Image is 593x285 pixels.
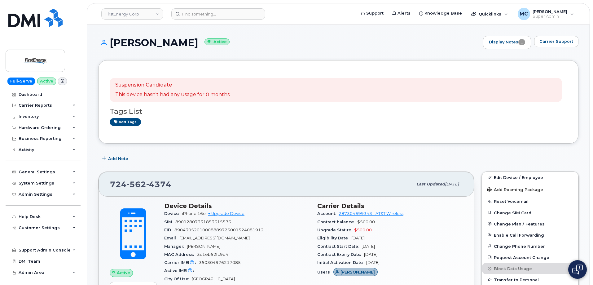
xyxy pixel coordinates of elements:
span: 724 [110,180,171,189]
span: Add Roaming Package [487,187,543,193]
h3: Tags List [110,108,567,115]
button: Change SIM Card [482,207,578,218]
img: Open chat [572,265,583,274]
span: Upgrade Status [317,228,354,232]
h1: [PERSON_NAME] [98,37,480,48]
span: [PERSON_NAME] [340,269,375,275]
p: This device hasn't had any usage for 0 months [115,91,230,98]
button: Add Roaming Package [482,183,578,196]
span: EID [164,228,174,232]
span: [GEOGRAPHIC_DATA] [192,277,235,281]
span: [DATE] [362,244,375,249]
p: Suspension Candidate [115,82,230,89]
a: Add tags [110,118,141,126]
span: 1 [518,39,525,45]
span: Enable Call Forwarding [494,233,544,237]
span: Contract Expiry Date [317,252,364,257]
span: Active IMEI [164,268,197,273]
span: iPhone 16e [182,211,206,216]
span: [DATE] [366,260,380,265]
span: [DATE] [445,182,459,186]
button: Block Data Usage [482,263,578,274]
span: 3c1eb52fc9d4 [197,252,228,257]
span: 4374 [146,180,171,189]
button: Add Note [98,153,134,164]
span: Last updated [416,182,445,186]
button: Reset Voicemail [482,196,578,207]
span: [DATE] [364,252,377,257]
span: 89043052010008889725001524081912 [174,228,264,232]
button: Change Plan / Features [482,218,578,229]
span: Initial Activation Date [317,260,366,265]
span: [DATE] [351,236,365,240]
a: 287304699343 - AT&T Wireless [339,211,403,216]
span: Eligibility Date [317,236,351,240]
span: — [197,268,201,273]
button: Change Phone Number [482,241,578,252]
a: [PERSON_NAME] [333,270,378,274]
h3: Carrier Details [317,202,463,210]
a: + Upgrade Device [208,211,244,216]
button: Enable Call Forwarding [482,229,578,241]
button: Carrier Support [534,36,578,47]
span: $500.00 [357,220,375,224]
span: 89012807331853615576 [175,220,231,224]
span: Contract balance [317,220,357,224]
a: Edit Device / Employee [482,172,578,183]
span: Change Plan / Features [494,221,545,226]
span: [PERSON_NAME] [187,244,220,249]
small: Active [204,38,230,46]
span: Account [317,211,339,216]
span: Users [317,270,333,274]
span: City Of Use [164,277,192,281]
span: 350304976217085 [199,260,241,265]
span: 562 [127,180,146,189]
span: Contract Start Date [317,244,362,249]
span: $500.00 [354,228,372,232]
span: Manager [164,244,187,249]
span: Email [164,236,179,240]
span: Carrier Support [539,38,573,44]
button: Request Account Change [482,252,578,263]
span: MAC Address [164,252,197,257]
span: Carrier IMEI [164,260,199,265]
span: [EMAIL_ADDRESS][DOMAIN_NAME] [179,236,250,240]
span: SIM [164,220,175,224]
h3: Device Details [164,202,310,210]
span: Device [164,211,182,216]
span: Add Note [108,156,128,162]
a: Display Notes1 [483,36,531,49]
span: Active [117,270,130,276]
